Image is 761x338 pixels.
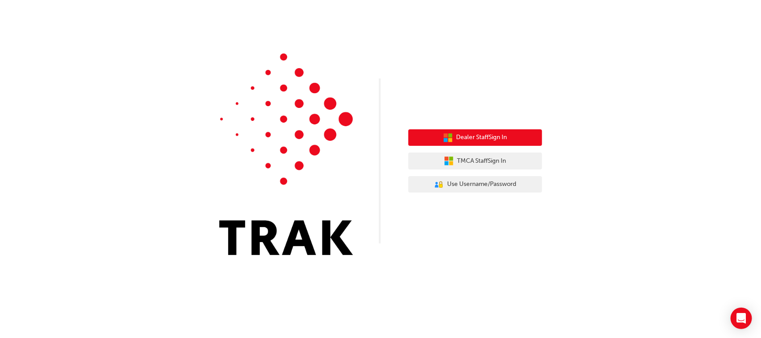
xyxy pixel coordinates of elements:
span: TMCA Staff Sign In [457,156,506,166]
span: Dealer Staff Sign In [457,132,507,143]
div: Open Intercom Messenger [731,308,752,329]
button: TMCA StaffSign In [408,153,542,169]
button: Dealer StaffSign In [408,129,542,146]
img: Trak [219,54,353,255]
span: Use Username/Password [447,179,516,190]
button: Use Username/Password [408,176,542,193]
